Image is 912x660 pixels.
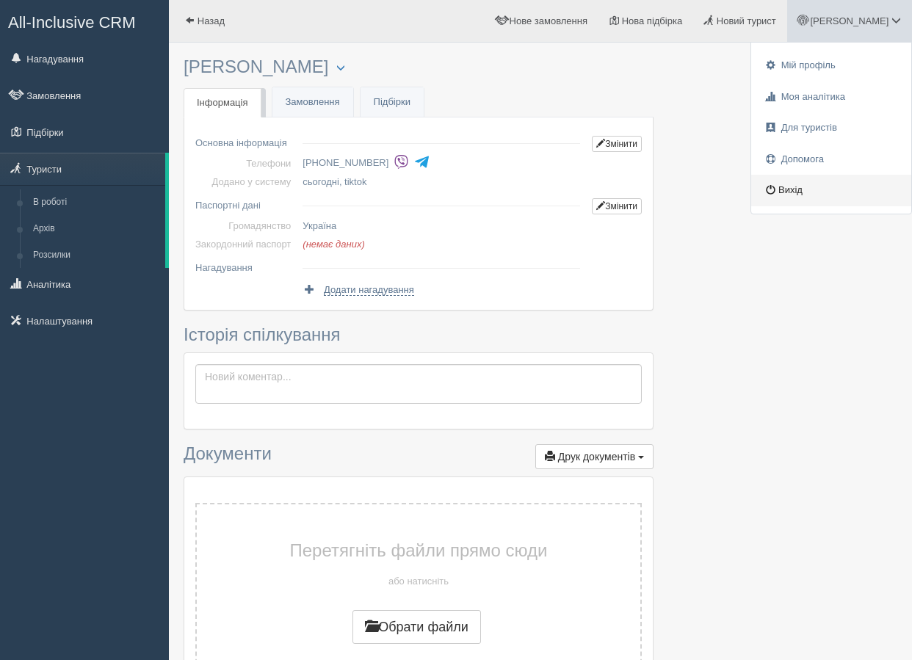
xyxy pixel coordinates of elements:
[394,154,409,170] img: viber-colored.svg
[558,451,635,463] span: Друк документів
[195,235,297,253] td: Закордонний паспорт
[8,13,136,32] span: All-Inclusive CRM
[26,189,165,216] a: В роботі
[272,87,353,117] a: Замовлення
[535,444,654,469] button: Друк документів
[414,154,430,170] img: telegram-colored-4375108.svg
[751,81,911,113] a: Моя аналітика
[184,88,261,118] a: Інформація
[781,122,837,133] span: Для туристів
[622,15,683,26] span: Нова підбірка
[234,574,604,588] p: або натисніть
[810,15,889,26] span: [PERSON_NAME]
[234,541,604,560] h3: Перетягніть файли прямо сюди
[195,217,297,235] td: Громадянство
[195,173,297,191] td: Додано у систему
[195,191,297,217] td: Паспортні дані
[751,144,911,175] a: Допомога
[26,242,165,269] a: Розсилки
[198,15,225,26] span: Назад
[1,1,168,41] a: All-Inclusive CRM
[184,444,654,469] h3: Документи
[781,59,836,70] span: Мій профіль
[592,136,642,152] a: Змінити
[195,128,297,154] td: Основна інформація
[510,15,587,26] span: Нове замовлення
[781,153,824,164] span: Допомога
[195,154,297,173] td: Телефони
[184,57,654,77] h3: [PERSON_NAME]
[184,325,654,344] h3: Історія спілкування
[303,283,413,297] a: Додати нагадування
[781,91,845,102] span: Моя аналітика
[361,87,424,117] a: Підбірки
[195,253,297,277] td: Нагадування
[717,15,776,26] span: Новий турист
[592,198,642,214] a: Змінити
[197,97,248,108] span: Інформація
[751,175,911,206] a: Вихід
[303,176,339,187] span: сьогодні
[26,216,165,242] a: Архів
[303,153,586,173] li: [PHONE_NUMBER]
[751,112,911,144] a: Для туристів
[297,217,586,235] td: Україна
[352,610,481,644] button: Обрати файли
[297,173,586,191] td: , tiktok
[324,284,414,296] span: Додати нагадування
[303,239,364,250] span: (немає даних)
[751,50,911,81] a: Мій профіль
